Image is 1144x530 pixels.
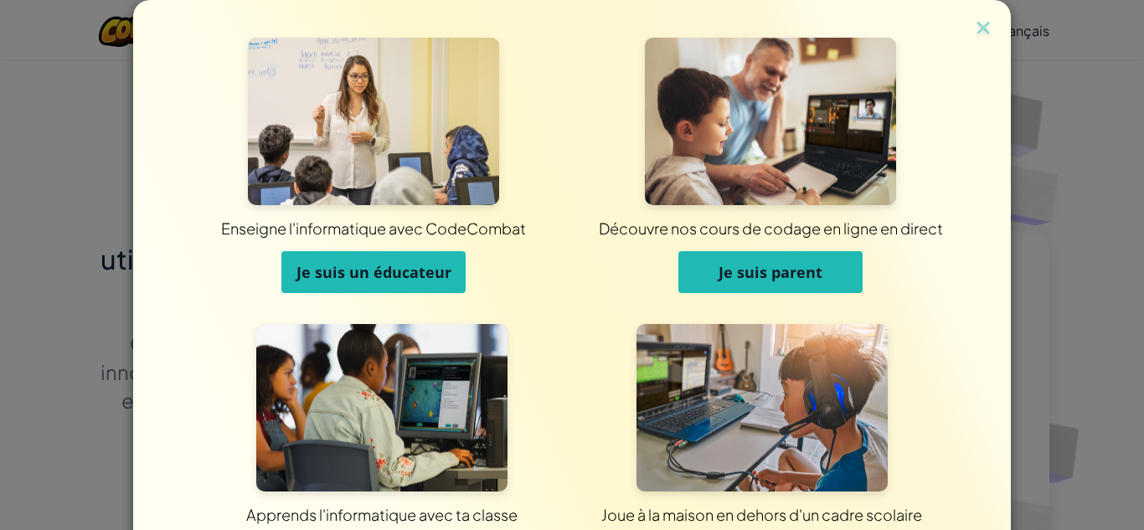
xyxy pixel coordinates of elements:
[296,262,451,282] span: Je suis un éducateur
[972,17,994,42] img: close icon
[256,324,508,491] img: Pour les élèves
[678,251,863,293] button: Je suis parent
[645,38,896,205] img: Pour les parents
[636,324,888,491] img: Pour les individus
[248,38,499,205] img: Pour les éducateurs
[719,262,822,282] span: Je suis parent
[281,251,466,293] button: Je suis un éducateur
